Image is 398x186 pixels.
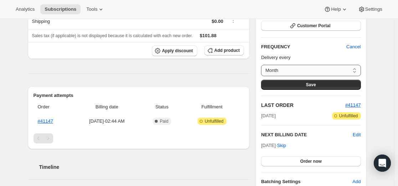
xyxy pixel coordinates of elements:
[261,102,345,109] h2: LAST ORDER
[39,163,250,171] h2: Timeline
[32,33,193,38] span: Sales tax (if applicable) is not displayed because it is calculated with each new order.
[200,33,216,38] span: $101.88
[346,43,361,50] span: Cancel
[365,6,382,12] span: Settings
[345,102,361,109] button: #41147
[352,178,361,185] span: Add
[34,133,244,143] nav: Pagination
[74,118,140,125] span: [DATE] · 02:44 AM
[345,102,361,108] a: #41147
[261,21,361,31] button: Customer Portal
[86,6,97,12] span: Tools
[152,45,197,56] button: Apply discount
[28,13,122,29] th: Shipping
[211,19,223,24] span: $0.00
[261,80,361,90] button: Save
[214,48,240,53] span: Add product
[353,131,361,138] button: Edit
[374,155,391,172] div: Open Intercom Messenger
[354,4,387,14] button: Settings
[261,54,361,61] p: Delivery every
[16,6,35,12] span: Analytics
[261,178,352,185] h6: Batching Settings
[228,16,239,24] button: Shipping actions
[11,4,39,14] button: Analytics
[297,23,330,29] span: Customer Portal
[204,45,244,55] button: Add product
[261,143,286,148] span: [DATE] ·
[339,113,358,119] span: Unfulfilled
[320,4,352,14] button: Help
[82,4,109,14] button: Tools
[306,82,316,88] span: Save
[34,99,72,115] th: Order
[261,43,346,50] h2: FREQUENCY
[184,103,240,111] span: Fulfillment
[261,112,276,119] span: [DATE]
[261,131,353,138] h2: NEXT BILLING DATE
[45,6,76,12] span: Subscriptions
[40,4,81,14] button: Subscriptions
[273,140,290,151] button: Skip
[38,118,53,124] a: #41147
[342,41,365,53] button: Cancel
[74,103,140,111] span: Billing date
[162,48,193,54] span: Apply discount
[261,156,361,166] button: Order now
[300,158,322,164] span: Order now
[277,142,286,149] span: Skip
[331,6,341,12] span: Help
[144,103,180,111] span: Status
[205,118,224,124] span: Unfulfilled
[160,118,168,124] span: Paid
[34,92,244,99] h2: Payment attempts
